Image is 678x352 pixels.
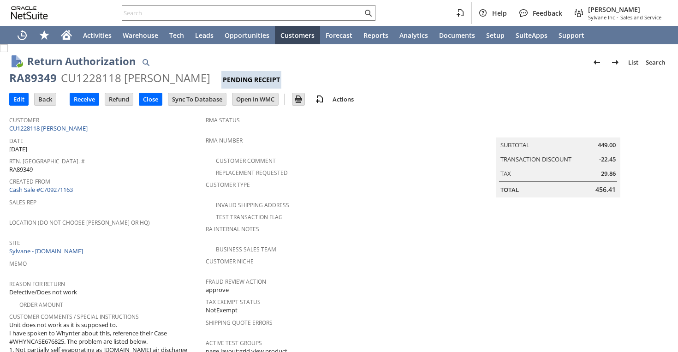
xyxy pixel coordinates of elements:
input: Receive [70,93,99,105]
a: Shipping Quote Errors [206,319,273,327]
a: Customer Type [206,181,250,189]
a: Reason For Return [9,280,65,288]
div: Shortcuts [33,26,55,44]
span: Tech [169,31,184,40]
span: [DATE] [9,145,27,154]
a: Created From [9,178,50,185]
span: Help [492,9,507,18]
a: Opportunities [219,26,275,44]
a: Documents [434,26,481,44]
a: Fraud Review Action [206,278,266,286]
span: approve [206,286,229,294]
svg: Home [61,30,72,41]
span: 456.41 [595,185,616,194]
a: Customers [275,26,320,44]
a: Transaction Discount [500,155,571,163]
input: Edit [10,93,28,105]
a: CU1228118 [PERSON_NAME] [9,124,90,132]
input: Print [292,93,304,105]
a: Recent Records [11,26,33,44]
a: Customer Niche [206,257,254,265]
a: SuiteApps [510,26,553,44]
img: Previous [591,57,602,68]
a: Actions [329,95,357,103]
span: Customers [280,31,315,40]
a: Sylvane - [DOMAIN_NAME] [9,247,85,255]
a: Tech [164,26,190,44]
input: Close [139,93,162,105]
div: RA89349 [9,71,57,85]
a: Home [55,26,77,44]
span: Analytics [399,31,428,40]
a: Active Test Groups [206,339,262,347]
a: Cash Sale #C709271163 [9,185,73,194]
span: Opportunities [225,31,269,40]
span: Leads [195,31,214,40]
img: Quick Find [140,57,151,68]
img: Next [610,57,621,68]
span: RA89349 [9,165,33,174]
a: Site [9,239,20,247]
a: Tax [500,169,511,178]
a: RA Internal Notes [206,225,259,233]
img: add-record.svg [314,94,325,105]
input: Open In WMC [232,93,278,105]
a: Order Amount [19,301,63,309]
a: List [624,55,642,70]
a: RMA Number [206,137,243,144]
span: Warehouse [123,31,158,40]
span: [PERSON_NAME] [588,5,661,14]
a: Reports [358,26,394,44]
a: Setup [481,26,510,44]
a: Warehouse [117,26,164,44]
a: Sales Rep [9,198,36,206]
span: Support [559,31,584,40]
span: Reports [363,31,388,40]
a: Search [642,55,669,70]
a: Analytics [394,26,434,44]
a: Activities [77,26,117,44]
img: Print [293,94,304,105]
a: Memo [9,260,27,268]
input: Refund [105,93,133,105]
span: Feedback [533,9,562,18]
span: SuiteApps [516,31,547,40]
span: Sales and Service [620,14,661,21]
span: - [617,14,619,21]
span: 29.86 [601,169,616,178]
a: Invalid Shipping Address [216,201,289,209]
a: Rtn. [GEOGRAPHIC_DATA]. # [9,157,85,165]
input: Search [122,7,363,18]
svg: Recent Records [17,30,28,41]
svg: logo [11,6,48,19]
a: Customer Comments / Special Instructions [9,313,139,321]
a: Forecast [320,26,358,44]
a: Business Sales Team [216,245,276,253]
span: Setup [486,31,505,40]
span: -22.45 [599,155,616,164]
span: Activities [83,31,112,40]
a: Subtotal [500,141,529,149]
span: 449.00 [598,141,616,149]
input: Back [35,93,56,105]
a: Location (Do Not Choose [PERSON_NAME] or HQ) [9,219,150,227]
input: Sync To Database [168,93,226,105]
div: CU1228118 [PERSON_NAME] [61,71,210,85]
a: Support [553,26,590,44]
span: Forecast [326,31,352,40]
svg: Shortcuts [39,30,50,41]
div: Pending Receipt [221,71,281,89]
span: NotExempt [206,306,238,315]
svg: Search [363,7,374,18]
a: Total [500,185,519,194]
a: RMA Status [206,116,240,124]
a: Replacement Requested [216,169,288,177]
span: Documents [439,31,475,40]
a: Test Transaction Flag [216,213,283,221]
a: Customer [9,116,39,124]
a: Tax Exempt Status [206,298,261,306]
span: Defective/Does not work [9,288,77,297]
h1: Return Authorization [27,54,136,69]
a: Customer Comment [216,157,276,165]
caption: Summary [496,123,620,137]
